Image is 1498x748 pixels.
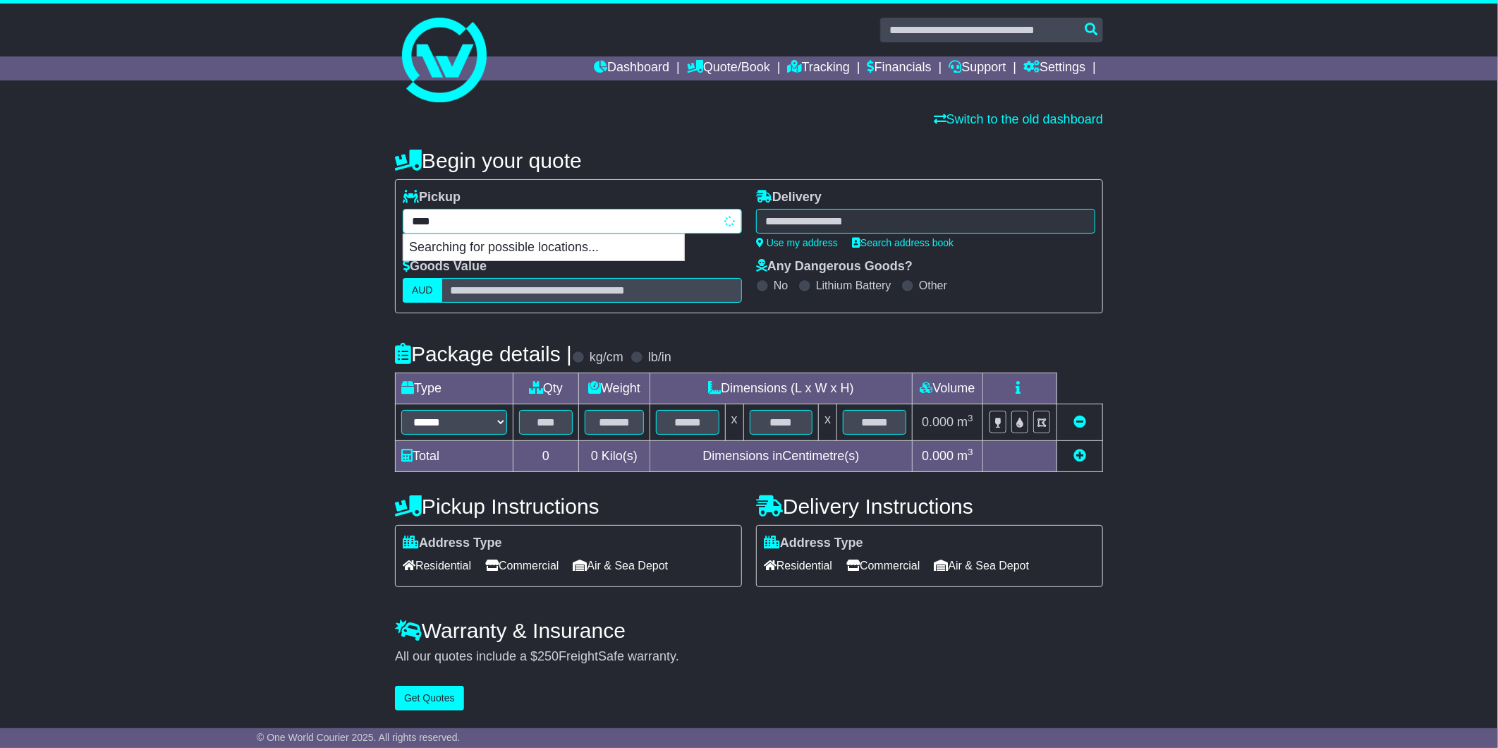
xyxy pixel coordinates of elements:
a: Support [949,56,1006,80]
span: Air & Sea Depot [934,555,1030,577]
td: Dimensions in Centimetre(s) [650,441,912,472]
td: 0 [513,441,579,472]
td: Volume [912,373,982,404]
label: Other [919,279,947,292]
a: Search address book [852,237,954,248]
a: Dashboard [594,56,669,80]
span: Residential [403,555,471,577]
a: Remove this item [1073,415,1086,429]
label: lb/in [648,350,671,366]
span: Commercial [846,555,920,577]
span: Commercial [485,555,559,577]
span: 0.000 [922,449,954,463]
td: Kilo(s) [579,441,650,472]
h4: Warranty & Insurance [395,619,1103,642]
label: Address Type [403,536,502,551]
td: Qty [513,373,579,404]
a: Switch to the old dashboard [934,112,1103,126]
td: x [725,404,743,441]
label: Any Dangerous Goods? [756,259,913,275]
a: Use my address [756,237,838,248]
td: Type [396,373,513,404]
span: © One World Courier 2025. All rights reserved. [257,732,461,743]
sup: 3 [968,413,973,423]
a: Financials [867,56,932,80]
h4: Package details | [395,342,572,366]
td: Dimensions (L x W x H) [650,373,912,404]
h4: Pickup Instructions [395,495,742,518]
h4: Begin your quote [395,149,1103,172]
label: kg/cm [590,350,623,366]
a: Settings [1023,56,1085,80]
button: Get Quotes [395,686,464,711]
a: Tracking [788,56,850,80]
p: Searching for possible locations... [403,234,684,261]
label: No [774,279,788,292]
label: AUD [403,278,442,303]
span: 0.000 [922,415,954,429]
td: Total [396,441,513,472]
label: Pickup [403,190,461,205]
div: All our quotes include a $ FreightSafe warranty. [395,649,1103,665]
a: Quote/Book [687,56,770,80]
a: Add new item [1073,449,1086,463]
td: x [819,404,837,441]
label: Goods Value [403,259,487,275]
span: 0 [591,449,598,463]
typeahead: Please provide city [403,209,742,234]
sup: 3 [968,447,973,457]
span: 250 [537,649,559,663]
span: Residential [764,555,832,577]
h4: Delivery Instructions [756,495,1103,518]
td: Weight [579,373,650,404]
span: m [957,415,973,429]
label: Delivery [756,190,822,205]
label: Lithium Battery [816,279,891,292]
label: Address Type [764,536,863,551]
span: Air & Sea Depot [573,555,669,577]
span: m [957,449,973,463]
